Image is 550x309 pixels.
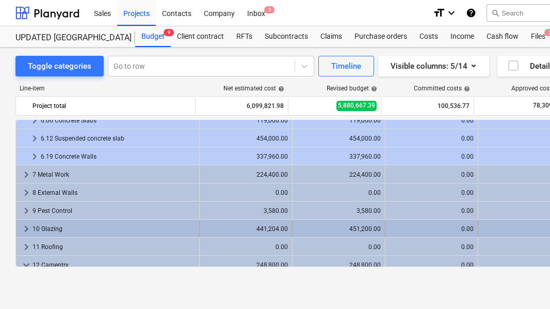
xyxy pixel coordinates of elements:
a: Costs [413,26,444,47]
div: 6,099,821.98 [200,98,284,114]
div: 6.19 Concrete Walls [41,148,195,165]
div: Visible columns : 5/14 [391,59,477,73]
div: UPDATED [GEOGRAPHIC_DATA] [15,33,123,43]
div: 8 External Walls [33,184,195,201]
div: 12 Carpentry [33,257,195,273]
button: Visible columns:5/14 [378,56,489,76]
div: 337,960.00 [204,153,288,160]
span: help [462,86,470,92]
div: 119,000.00 [204,117,288,124]
div: 451,200.00 [297,225,381,233]
div: 3,580.00 [297,207,381,214]
span: help [369,86,377,92]
span: 9 [164,29,174,36]
a: Claims [314,26,348,47]
a: Purchase orders [348,26,413,47]
div: 7 Metal Work [33,166,195,183]
div: 9 Pest Control [33,203,195,219]
div: 119,000.00 [297,117,381,124]
div: 0.00 [390,171,474,178]
div: 10 Glazing [33,221,195,237]
div: 0.00 [204,243,288,251]
div: 248,800.00 [297,261,381,269]
div: 224,400.00 [204,171,288,178]
div: Project total [33,98,191,114]
div: 0.00 [390,261,474,269]
div: Net estimated cost [223,85,284,92]
span: keyboard_arrow_right [28,150,41,163]
div: 0.00 [297,189,381,196]
span: keyboard_arrow_right [20,168,33,181]
div: Budget [135,26,171,47]
div: 0.00 [390,189,474,196]
div: 6.12 Suspended concrete slab [41,130,195,147]
a: Budget9 [135,26,171,47]
a: Subcontracts [258,26,314,47]
div: Toggle categories [28,59,91,73]
div: 224,400.00 [297,171,381,178]
a: Cash flow [480,26,525,47]
div: 11 Roofing [33,239,195,255]
span: keyboard_arrow_right [20,223,33,235]
span: help [276,86,284,92]
div: Committed costs [414,85,470,92]
div: 337,960.00 [297,153,381,160]
a: Client contract [171,26,230,47]
i: keyboard_arrow_down [445,7,458,19]
div: 6.06 Concrete Slabs [41,112,195,129]
div: 248,800.00 [204,261,288,269]
div: 441,204.00 [204,225,288,233]
div: 0.00 [390,225,474,233]
button: Toggle categories [15,56,104,76]
i: Knowledge base [466,7,476,19]
a: Income [444,26,480,47]
span: keyboard_arrow_right [28,114,41,127]
div: Timeline [331,59,361,73]
span: keyboard_arrow_down [20,259,33,271]
span: search [491,9,499,17]
button: Timeline [318,56,374,76]
div: 0.00 [390,117,474,124]
div: 3,580.00 [204,207,288,214]
span: keyboard_arrow_right [20,241,33,253]
div: 0.00 [390,135,474,142]
span: keyboard_arrow_right [20,187,33,199]
span: keyboard_arrow_right [20,205,33,217]
a: RFTs [230,26,258,47]
div: 0.00 [390,153,474,160]
div: Revised budget [327,85,377,92]
i: format_size [433,7,445,19]
div: 0.00 [390,207,474,214]
div: 454,000.00 [297,135,381,142]
div: 454,000.00 [204,135,288,142]
span: keyboard_arrow_right [28,132,41,145]
div: 0.00 [297,243,381,251]
div: 100,536.77 [385,98,470,114]
div: 0.00 [390,243,474,251]
div: Line-item [15,85,196,92]
div: 0.00 [204,189,288,196]
span: 3 [264,6,274,13]
span: 5,880,667.39 [336,101,377,111]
